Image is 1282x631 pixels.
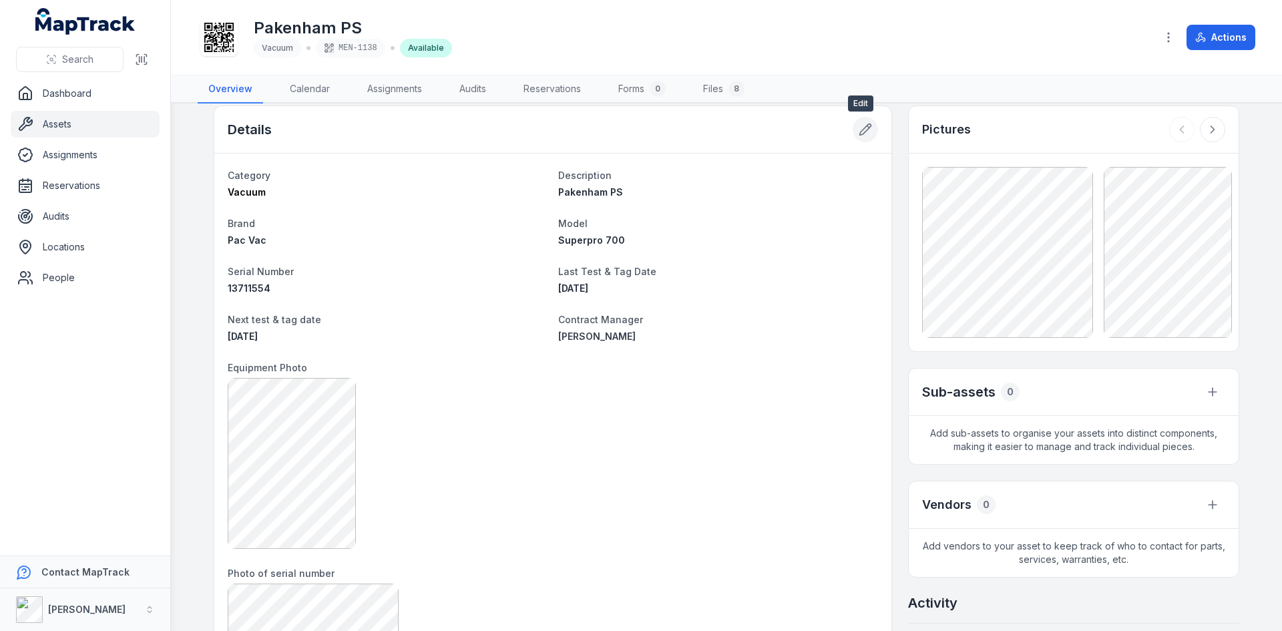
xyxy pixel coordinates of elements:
[228,170,270,181] span: Category
[908,594,957,612] h2: Activity
[35,8,136,35] a: MapTrack
[228,234,266,246] span: Pac Vac
[728,81,744,97] div: 8
[449,75,497,103] a: Audits
[558,170,612,181] span: Description
[909,529,1239,577] span: Add vendors to your asset to keep track of who to contact for parts, services, warranties, etc.
[909,416,1239,464] span: Add sub-assets to organise your assets into distinct components, making it easier to manage and t...
[11,234,160,260] a: Locations
[922,120,971,139] h3: Pictures
[228,120,272,139] h2: Details
[41,566,130,578] strong: Contact MapTrack
[11,142,160,168] a: Assignments
[228,266,294,277] span: Serial Number
[279,75,341,103] a: Calendar
[558,218,588,229] span: Model
[198,75,263,103] a: Overview
[228,314,321,325] span: Next test & tag date
[228,362,307,373] span: Equipment Photo
[228,331,258,342] time: 8/6/2025, 12:00:00 AM
[1001,383,1020,401] div: 0
[262,43,293,53] span: Vacuum
[228,186,266,198] span: Vacuum
[558,314,643,325] span: Contract Manager
[11,203,160,230] a: Audits
[400,39,452,57] div: Available
[254,17,452,39] h1: Pakenham PS
[608,75,676,103] a: Forms0
[228,331,258,342] span: [DATE]
[228,568,335,579] span: Photo of serial number
[1187,25,1255,50] button: Actions
[558,266,656,277] span: Last Test & Tag Date
[16,47,124,72] button: Search
[513,75,592,103] a: Reservations
[922,383,996,401] h2: Sub-assets
[922,495,972,514] h3: Vendors
[558,282,588,294] time: 2/6/2025, 12:00:00 AM
[62,53,93,66] span: Search
[558,186,623,198] span: Pakenham PS
[316,39,385,57] div: MEN-1138
[357,75,433,103] a: Assignments
[650,81,666,97] div: 0
[558,234,625,246] span: Superpro 700
[11,80,160,107] a: Dashboard
[558,282,588,294] span: [DATE]
[228,282,270,294] span: 13711554
[228,218,255,229] span: Brand
[11,172,160,199] a: Reservations
[848,95,873,112] span: Edit
[11,111,160,138] a: Assets
[692,75,755,103] a: Files8
[977,495,996,514] div: 0
[48,604,126,615] strong: [PERSON_NAME]
[11,264,160,291] a: People
[558,330,878,343] a: [PERSON_NAME]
